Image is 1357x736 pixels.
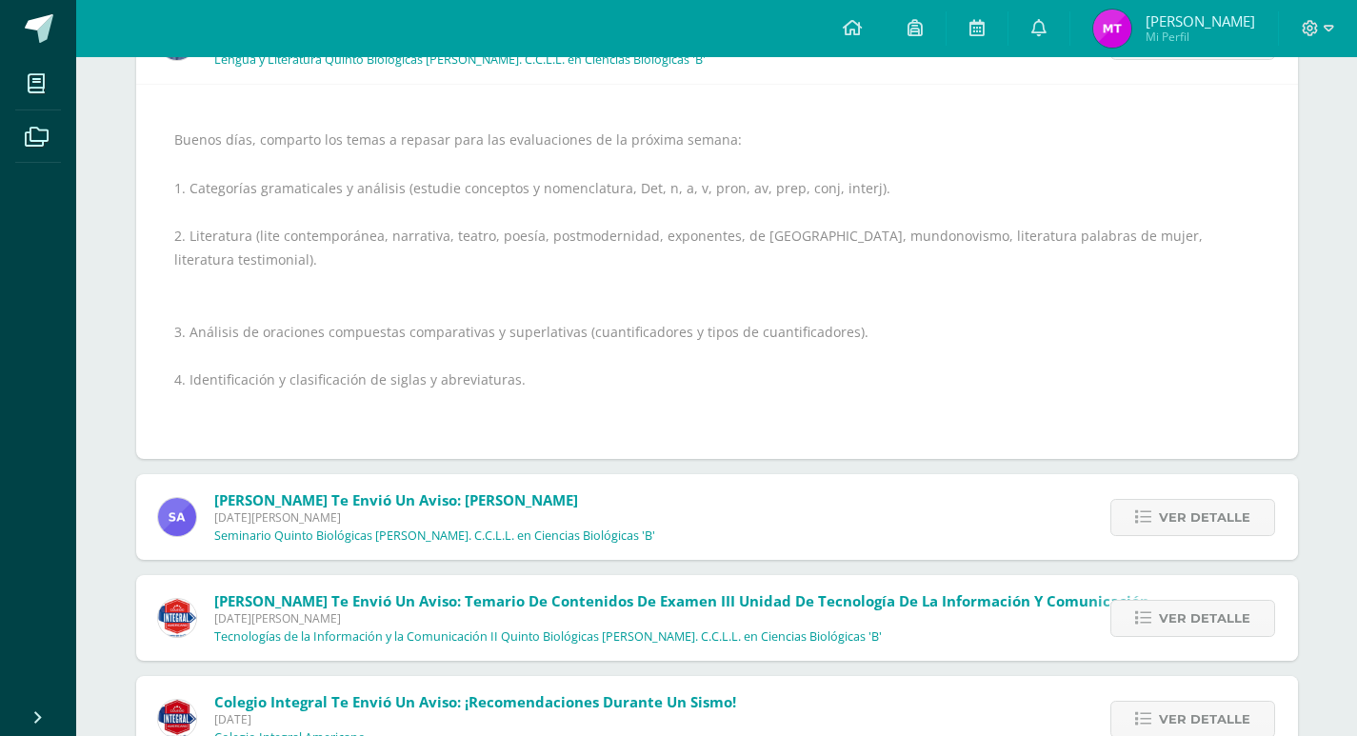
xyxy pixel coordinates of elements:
[214,528,655,544] p: Seminario Quinto Biológicas [PERSON_NAME]. C.C.L.L. en Ciencias Biológicas 'B'
[158,498,196,536] img: baa985483695bf1903b93923a3ee80af.png
[158,599,196,637] img: c1f8528ae09fb8474fd735b50c721e50.png
[1146,29,1255,45] span: Mi Perfil
[174,104,1260,440] div: Buenos días, comparto los temas a repasar para las evaluaciones de la próxima semana: 1. Categorí...
[214,509,655,526] span: [DATE][PERSON_NAME]
[1159,500,1250,535] span: Ver detalle
[214,610,1149,627] span: [DATE][PERSON_NAME]
[214,711,736,727] span: [DATE]
[214,692,736,711] span: Colegio Integral te envió un aviso: ¡Recomendaciones durante un sismo!
[214,591,1149,610] span: [PERSON_NAME] te envió un aviso: Temario de Contenidos de Examen III Unidad de Tecnología de la I...
[214,490,578,509] span: [PERSON_NAME] te envió un aviso: [PERSON_NAME]
[1093,10,1131,48] img: 8a54a8c9e8fae86127a4775a44aa0de9.png
[1159,601,1250,636] span: Ver detalle
[214,52,706,68] p: Lengua y Literatura Quinto Biológicas [PERSON_NAME]. C.C.L.L. en Ciencias Biológicas 'B'
[1146,11,1255,30] span: [PERSON_NAME]
[214,629,882,645] p: Tecnologías de la Información y la Comunicación II Quinto Biológicas [PERSON_NAME]. C.C.L.L. en C...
